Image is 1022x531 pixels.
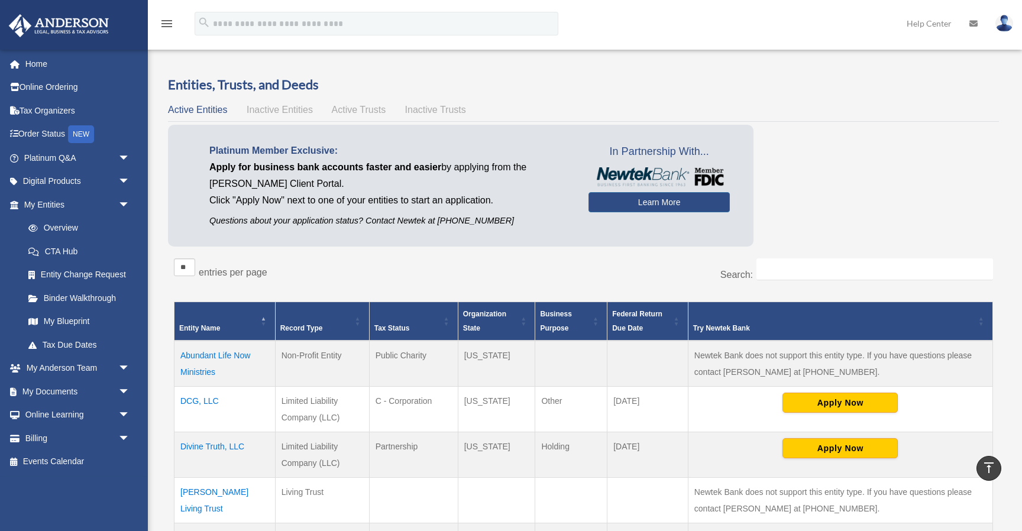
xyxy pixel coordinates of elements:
[275,387,369,432] td: Limited Liability Company (LLC)
[535,387,607,432] td: Other
[688,341,992,387] td: Newtek Bank does not support this entity type. If you have questions please contact [PERSON_NAME]...
[179,324,220,332] span: Entity Name
[693,321,975,335] div: Try Newtek Bank
[612,310,662,332] span: Federal Return Due Date
[594,167,724,186] img: NewtekBankLogoSM.png
[458,302,535,341] th: Organization State: Activate to sort
[17,286,142,310] a: Binder Walkthrough
[369,341,458,387] td: Public Charity
[168,105,227,115] span: Active Entities
[369,432,458,478] td: Partnership
[8,380,148,403] a: My Documentsarrow_drop_down
[607,302,688,341] th: Federal Return Due Date: Activate to sort
[280,324,323,332] span: Record Type
[168,76,999,94] h3: Entities, Trusts, and Deeds
[607,387,688,432] td: [DATE]
[174,387,276,432] td: DCG, LLC
[8,170,148,193] a: Digital Productsarrow_drop_down
[458,341,535,387] td: [US_STATE]
[8,146,148,170] a: Platinum Q&Aarrow_drop_down
[782,393,898,413] button: Apply Now
[688,302,992,341] th: Try Newtek Bank : Activate to sort
[8,450,148,474] a: Events Calendar
[405,105,466,115] span: Inactive Trusts
[118,403,142,428] span: arrow_drop_down
[332,105,386,115] span: Active Trusts
[174,478,276,523] td: [PERSON_NAME] Living Trust
[247,105,313,115] span: Inactive Entities
[8,76,148,99] a: Online Ordering
[17,310,142,334] a: My Blueprint
[209,192,571,209] p: Click "Apply Now" next to one of your entities to start an application.
[607,432,688,478] td: [DATE]
[275,341,369,387] td: Non-Profit Entity
[118,357,142,381] span: arrow_drop_down
[209,143,571,159] p: Platinum Member Exclusive:
[17,216,136,240] a: Overview
[8,193,142,216] a: My Entitiesarrow_drop_down
[17,239,142,263] a: CTA Hub
[17,333,142,357] a: Tax Due Dates
[17,263,142,287] a: Entity Change Request
[174,302,276,341] th: Entity Name: Activate to invert sorting
[976,456,1001,481] a: vertical_align_top
[174,432,276,478] td: Divine Truth, LLC
[118,146,142,170] span: arrow_drop_down
[8,99,148,122] a: Tax Organizers
[369,387,458,432] td: C - Corporation
[535,432,607,478] td: Holding
[540,310,571,332] span: Business Purpose
[160,21,174,31] a: menu
[535,302,607,341] th: Business Purpose: Activate to sort
[369,302,458,341] th: Tax Status: Activate to sort
[118,380,142,404] span: arrow_drop_down
[688,478,992,523] td: Newtek Bank does not support this entity type. If you have questions please contact [PERSON_NAME]...
[995,15,1013,32] img: User Pic
[209,162,441,172] span: Apply for business bank accounts faster and easier
[118,426,142,451] span: arrow_drop_down
[5,14,112,37] img: Anderson Advisors Platinum Portal
[8,357,148,380] a: My Anderson Teamarrow_drop_down
[8,122,148,147] a: Order StatusNEW
[458,432,535,478] td: [US_STATE]
[118,170,142,194] span: arrow_drop_down
[68,125,94,143] div: NEW
[8,426,148,450] a: Billingarrow_drop_down
[118,193,142,217] span: arrow_drop_down
[209,213,571,228] p: Questions about your application status? Contact Newtek at [PHONE_NUMBER]
[275,432,369,478] td: Limited Liability Company (LLC)
[275,302,369,341] th: Record Type: Activate to sort
[209,159,571,192] p: by applying from the [PERSON_NAME] Client Portal.
[160,17,174,31] i: menu
[199,267,267,277] label: entries per page
[8,52,148,76] a: Home
[174,341,276,387] td: Abundant Life Now Ministries
[463,310,506,332] span: Organization State
[782,438,898,458] button: Apply Now
[588,143,730,161] span: In Partnership With...
[588,192,730,212] a: Learn More
[8,403,148,427] a: Online Learningarrow_drop_down
[720,270,753,280] label: Search:
[982,461,996,475] i: vertical_align_top
[275,478,369,523] td: Living Trust
[198,16,211,29] i: search
[458,387,535,432] td: [US_STATE]
[374,324,410,332] span: Tax Status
